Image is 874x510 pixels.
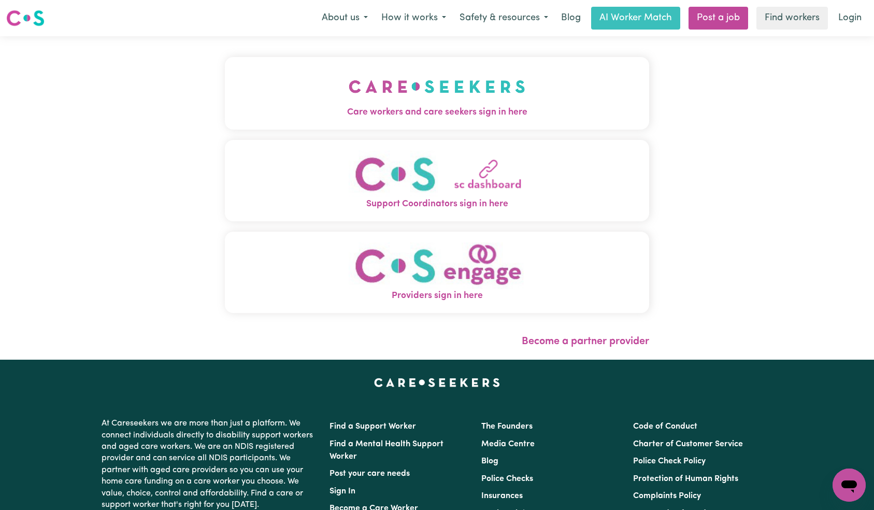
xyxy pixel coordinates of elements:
a: Find workers [756,7,828,30]
button: How it works [375,7,453,29]
span: Care workers and care seekers sign in here [225,106,650,119]
a: Media Centre [481,440,535,448]
a: Police Check Policy [633,457,706,465]
a: Sign In [329,487,355,495]
button: Safety & resources [453,7,555,29]
a: Post a job [689,7,748,30]
iframe: Button to launch messaging window [833,469,866,502]
span: Providers sign in here [225,289,650,303]
a: Careseekers home page [374,378,500,387]
a: Careseekers logo [6,6,45,30]
a: Police Checks [481,475,533,483]
a: Blog [555,7,587,30]
a: Login [832,7,868,30]
a: AI Worker Match [591,7,680,30]
button: Support Coordinators sign in here [225,140,650,221]
a: Insurances [481,492,523,500]
button: About us [315,7,375,29]
button: Providers sign in here [225,232,650,313]
a: Protection of Human Rights [633,475,738,483]
a: The Founders [481,422,533,431]
a: Find a Mental Health Support Worker [329,440,443,461]
a: Code of Conduct [633,422,697,431]
a: Become a partner provider [522,336,649,347]
a: Find a Support Worker [329,422,416,431]
a: Blog [481,457,498,465]
img: Careseekers logo [6,9,45,27]
a: Post your care needs [329,470,410,478]
a: Complaints Policy [633,492,701,500]
button: Care workers and care seekers sign in here [225,57,650,130]
a: Charter of Customer Service [633,440,743,448]
span: Support Coordinators sign in here [225,197,650,211]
